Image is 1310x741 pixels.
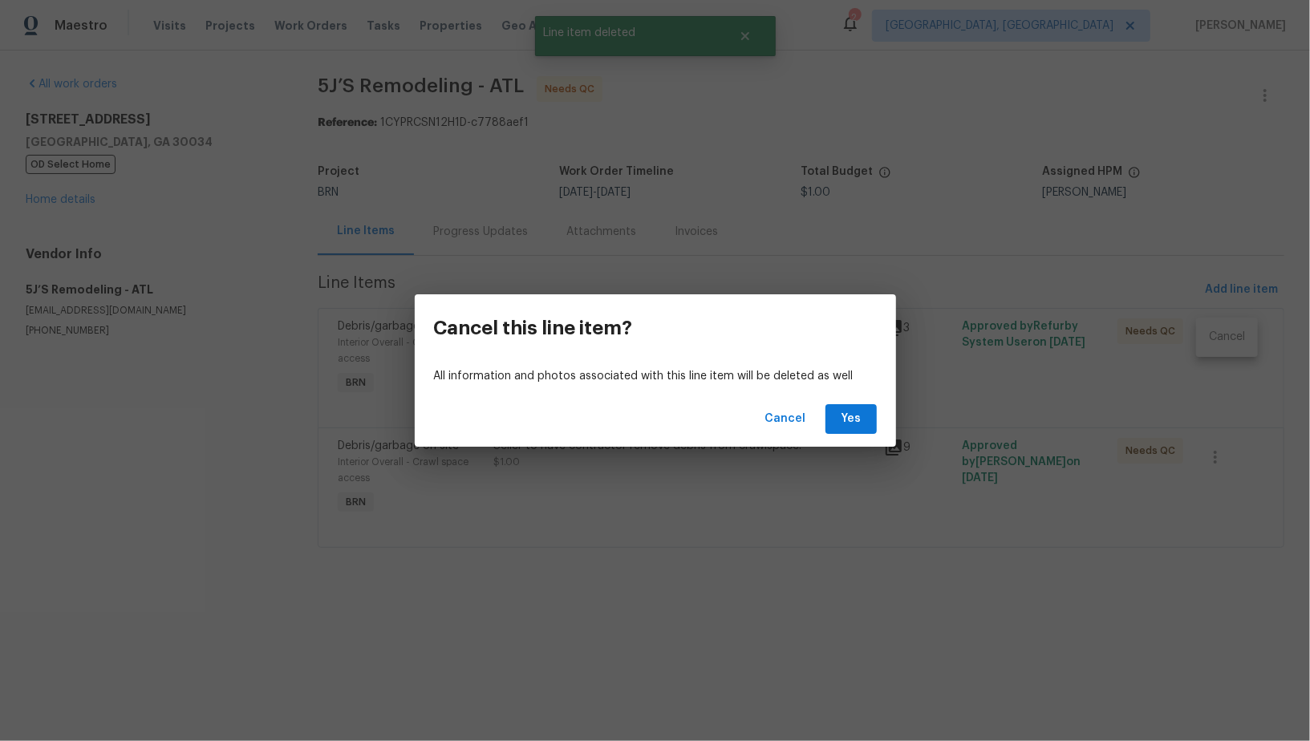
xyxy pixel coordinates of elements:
[825,404,877,434] button: Yes
[434,317,633,339] h3: Cancel this line item?
[759,404,813,434] button: Cancel
[765,409,806,429] span: Cancel
[434,368,877,385] p: All information and photos associated with this line item will be deleted as well
[838,409,864,429] span: Yes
